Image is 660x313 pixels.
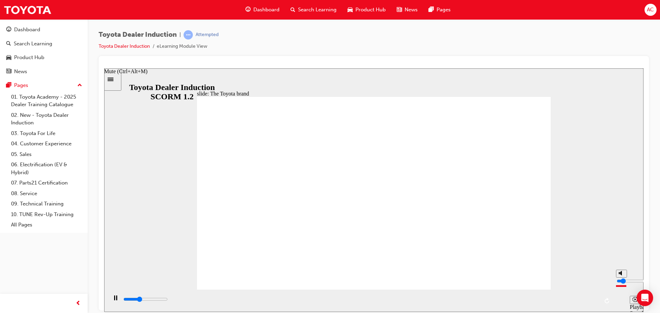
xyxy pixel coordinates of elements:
button: DashboardSearch LearningProduct HubNews [3,22,85,79]
a: 06. Electrification (EV & Hybrid) [8,159,85,178]
a: guage-iconDashboard [240,3,285,17]
a: 02. New - Toyota Dealer Induction [8,110,85,128]
button: AC [645,4,657,16]
li: eLearning Module View [157,43,207,51]
div: Pages [14,81,28,89]
a: 04. Customer Experience [8,138,85,149]
input: slide progress [19,228,64,234]
span: Dashboard [253,6,279,14]
span: up-icon [77,81,82,90]
span: pages-icon [429,5,434,14]
span: guage-icon [6,27,11,33]
a: 05. Sales [8,149,85,160]
span: search-icon [6,41,11,47]
a: 08. Service [8,188,85,199]
span: news-icon [6,69,11,75]
a: search-iconSearch Learning [285,3,342,17]
a: car-iconProduct Hub [342,3,391,17]
div: playback controls [3,221,508,244]
span: | [179,31,181,39]
div: Playback Speed [526,236,536,248]
span: AC [647,6,654,14]
button: Pause (Ctrl+Alt+P) [3,227,15,238]
span: guage-icon [245,5,251,14]
div: Open Intercom Messenger [637,290,653,306]
a: Dashboard [3,23,85,36]
div: Dashboard [14,26,40,34]
a: Toyota Dealer Induction [99,43,150,49]
a: News [3,65,85,78]
a: All Pages [8,220,85,230]
a: 01. Toyota Academy - 2025 Dealer Training Catalogue [8,92,85,110]
span: search-icon [290,5,295,14]
a: news-iconNews [391,3,423,17]
div: Attempted [196,32,219,38]
a: Search Learning [3,37,85,50]
span: news-icon [397,5,402,14]
span: Toyota Dealer Induction [99,31,177,39]
span: Search Learning [298,6,337,14]
span: car-icon [348,5,353,14]
div: misc controls [508,221,536,244]
span: prev-icon [76,299,81,308]
button: Pages [3,79,85,92]
a: 07. Parts21 Certification [8,178,85,188]
a: Product Hub [3,51,85,64]
button: Replay (Ctrl+Alt+R) [498,227,508,238]
a: 09. Technical Training [8,199,85,209]
div: Product Hub [14,54,44,62]
a: 03. Toyota For Life [8,128,85,139]
span: Pages [437,6,451,14]
div: Search Learning [14,40,52,48]
span: pages-icon [6,82,11,89]
img: Trak [3,2,52,18]
div: News [14,68,27,76]
a: 10. TUNE Rev-Up Training [8,209,85,220]
span: learningRecordVerb_ATTEMPT-icon [184,30,193,40]
span: car-icon [6,55,11,61]
a: pages-iconPages [423,3,456,17]
button: Playback speed [526,227,536,236]
span: News [405,6,418,14]
span: Product Hub [355,6,386,14]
